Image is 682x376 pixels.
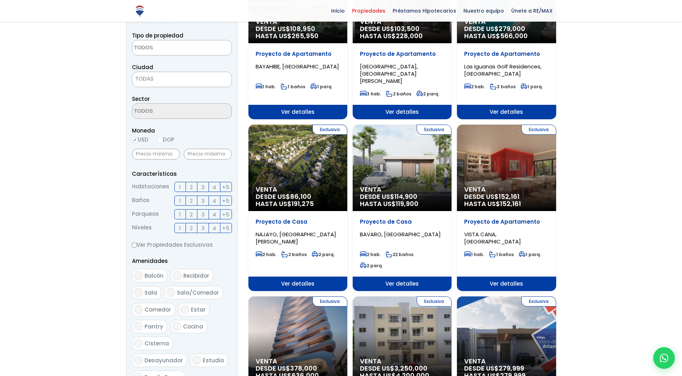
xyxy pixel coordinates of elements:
p: Proyecto de Casa [256,218,340,225]
span: DESDE US$ [256,193,340,207]
span: 1 baños [489,251,514,258]
label: USD [132,135,148,144]
img: Logo de REMAX [133,5,146,17]
a: Exclusiva Venta DESDE US$152,161 HASTA US$152,161 Proyecto de Apartamento VISTA CANA, [GEOGRAPHIC... [457,125,556,291]
input: DOP [157,137,163,143]
label: Ver Propiedades Exclusivas [132,240,232,249]
span: 1 hab. [256,84,276,90]
span: +5 [222,183,229,192]
span: VISTA CANA, [GEOGRAPHIC_DATA] [464,230,521,245]
span: 1 hab. [464,251,484,258]
span: TODAS [135,75,154,82]
span: HASTA US$ [360,32,444,40]
span: 1 [179,183,181,192]
input: Recibidor [173,271,182,280]
input: USD [132,137,138,143]
span: HASTA US$ [256,200,340,207]
span: 279,000 [499,24,525,33]
span: 114,900 [394,192,417,201]
span: DESDE US$ [464,25,549,40]
span: 2 [190,196,193,205]
span: 1 parq. [310,84,333,90]
a: Exclusiva Venta DESDE US$86,100 HASTA US$191,275 Proyecto de Casa NAJAYO, [GEOGRAPHIC_DATA][PERSO... [248,125,347,291]
span: Exclusiva [417,125,452,135]
input: Sala [134,288,143,297]
input: Precio mínimo [132,149,180,160]
span: Exclusiva [312,125,347,135]
span: Parqueos [132,209,159,219]
span: Venta [464,358,549,365]
span: Ver detalles [353,105,452,119]
span: Sala [145,289,157,296]
span: Ciudad [132,63,153,71]
span: 108,950 [290,24,315,33]
span: 2 baños [386,91,411,97]
span: 228,000 [396,31,423,40]
span: DESDE US$ [360,25,444,40]
span: Sector [132,95,150,103]
span: 152,161 [500,199,521,208]
span: Pantry [145,323,163,330]
span: 86,100 [290,192,311,201]
textarea: Search [132,104,202,119]
input: Cisterna [134,339,143,348]
p: Proyecto de Apartamento [464,50,549,58]
span: 2 hab. [464,84,485,90]
span: 2 parq. [416,91,439,97]
span: 2 parq. [312,251,335,258]
span: Ver detalles [248,105,347,119]
span: 2 [190,183,193,192]
span: Inicio [328,5,348,16]
span: Venta [360,18,444,25]
input: Estar [180,305,189,314]
span: Venta [360,358,444,365]
span: 1 baños [281,84,305,90]
input: Comedor [134,305,143,314]
p: Proyecto de Casa [360,218,444,225]
span: Únete a RE/MAX [508,5,556,16]
input: Cocina [173,322,181,331]
span: 103,500 [394,24,420,33]
span: Ver detalles [353,277,452,291]
span: Exclusiva [521,296,556,306]
span: Préstamos Hipotecarios [389,5,460,16]
a: Exclusiva Venta DESDE US$114,900 HASTA US$119,900 Proyecto de Casa BAVARO, [GEOGRAPHIC_DATA] 2 ha... [353,125,452,291]
p: Amenidades [132,256,232,265]
span: Venta [256,18,340,25]
span: +5 [222,224,229,233]
span: +5 [222,210,229,219]
span: Venta [360,186,444,193]
span: Cisterna [145,340,169,347]
span: 4 [212,224,216,233]
span: Recibidor [183,272,209,279]
span: TODAS [132,74,232,84]
span: 2 [190,224,193,233]
span: Venta [256,186,340,193]
span: 4 [212,196,216,205]
span: 2 parq. [360,263,383,269]
span: DESDE US$ [256,25,340,40]
span: 1 [179,210,181,219]
span: 1 [179,196,181,205]
input: Ver Propiedades Exclusivas [132,243,137,247]
span: NAJAYO, [GEOGRAPHIC_DATA][PERSON_NAME] [256,230,336,245]
span: Sala/Comedor [177,289,219,296]
span: BAVARO, [GEOGRAPHIC_DATA] [360,230,441,238]
input: Estudio [192,356,201,364]
span: 22 baños [386,251,413,258]
span: 566,000 [500,31,528,40]
span: Exclusiva [417,296,452,306]
span: 2 baños [282,251,307,258]
span: Tipo de propiedad [132,32,183,39]
input: Sala/Comedor [166,288,175,297]
span: Propiedades [348,5,389,16]
span: 3 hab. [360,91,381,97]
span: Ver detalles [457,105,556,119]
span: Comedor [145,306,171,313]
span: Nuestro equipo [460,5,508,16]
span: 2 [190,210,193,219]
span: 279,999 [499,364,524,373]
span: Balcón [145,272,164,279]
p: Proyecto de Apartamento [360,50,444,58]
span: Venta [256,358,340,365]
